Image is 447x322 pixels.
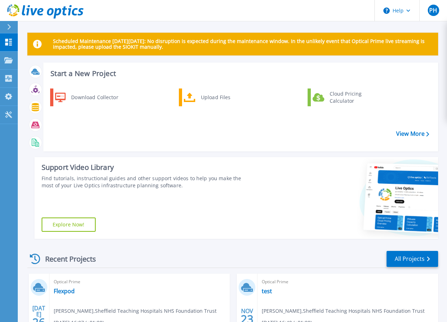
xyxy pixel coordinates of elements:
a: test [262,288,272,295]
a: Flexpod [54,288,75,295]
span: Optical Prime [54,278,226,286]
a: Cloud Pricing Calculator [308,88,381,106]
a: Download Collector [50,88,123,106]
div: Upload Files [197,90,250,104]
a: Explore Now! [42,218,96,232]
h3: Start a New Project [50,70,429,77]
div: Support Video Library [42,163,251,172]
p: Scheduled Maintenance [DATE][DATE]: No disruption is expected during the maintenance window. In t... [53,38,432,50]
div: Recent Projects [27,250,106,268]
a: View More [396,130,429,137]
div: Download Collector [68,90,121,104]
div: Find tutorials, instructional guides and other support videos to help you make the most of your L... [42,175,251,189]
span: [PERSON_NAME] , Sheffield Teaching Hospitals NHS Foundation Trust [262,307,425,315]
div: Cloud Pricing Calculator [326,90,379,104]
span: 23 [241,316,254,322]
span: [PERSON_NAME] , Sheffield Teaching Hospitals NHS Foundation Trust [54,307,217,315]
span: Optical Prime [262,278,434,286]
a: Upload Files [179,88,252,106]
a: All Projects [387,251,438,267]
span: PH [429,7,437,13]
